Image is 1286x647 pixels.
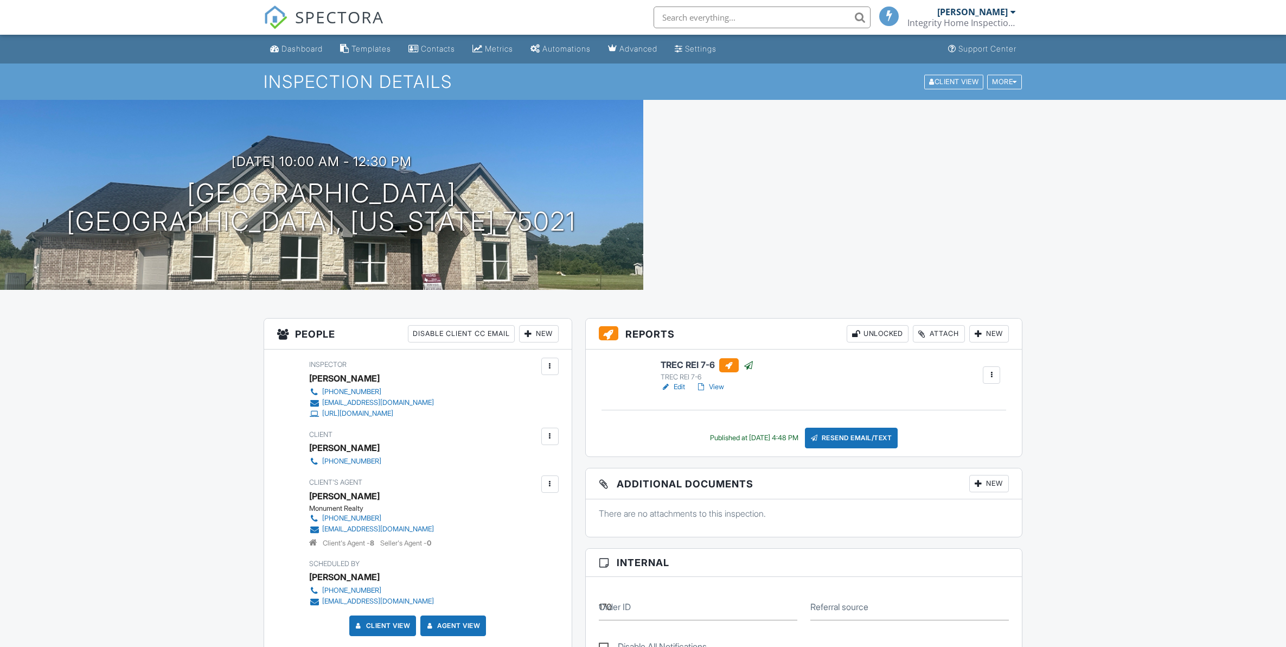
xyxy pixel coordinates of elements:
[987,74,1022,89] div: More
[424,620,480,631] a: Agent View
[661,358,754,372] h6: TREC REI 7-6
[907,17,1016,28] div: Integrity Home Inspection Services
[969,325,1009,342] div: New
[404,39,459,59] a: Contacts
[519,325,559,342] div: New
[309,430,332,439] span: Client
[295,5,384,28] span: SPECTORA
[408,325,515,342] div: Disable Client CC Email
[710,434,798,442] div: Published at [DATE] 4:48 PM
[264,5,287,29] img: The Best Home Inspection Software - Spectora
[67,179,576,237] h1: [GEOGRAPHIC_DATA] [GEOGRAPHIC_DATA], [US_STATE] 75021
[619,44,657,53] div: Advanced
[309,360,347,369] span: Inspector
[937,7,1008,17] div: [PERSON_NAME]
[670,39,721,59] a: Settings
[309,560,360,568] span: Scheduled By
[661,358,754,382] a: TREC REI 7-6 TREC REI 7-6
[421,44,455,53] div: Contacts
[322,409,393,418] div: [URL][DOMAIN_NAME]
[322,514,381,523] div: [PHONE_NUMBER]
[232,154,412,169] h3: [DATE] 10:00 am - 12:30 pm
[847,325,908,342] div: Unlocked
[336,39,395,59] a: Templates
[322,597,434,606] div: [EMAIL_ADDRESS][DOMAIN_NAME]
[351,44,391,53] div: Templates
[923,77,986,85] a: Client View
[323,539,376,547] span: Client's Agent -
[322,525,434,534] div: [EMAIL_ADDRESS][DOMAIN_NAME]
[309,513,434,524] a: [PHONE_NUMBER]
[264,319,572,350] h3: People
[969,475,1009,492] div: New
[322,586,381,595] div: [PHONE_NUMBER]
[309,524,434,535] a: [EMAIL_ADDRESS][DOMAIN_NAME]
[380,539,431,547] span: Seller's Agent -
[264,15,384,37] a: SPECTORA
[309,569,380,585] div: [PERSON_NAME]
[370,539,374,547] strong: 8
[958,44,1016,53] div: Support Center
[353,620,411,631] a: Client View
[604,39,662,59] a: Advanced
[661,373,754,382] div: TREC REI 7-6
[309,488,380,504] a: [PERSON_NAME]
[309,440,380,456] div: [PERSON_NAME]
[654,7,871,28] input: Search everything...
[599,508,1009,519] p: There are no attachments to this inspection.
[586,549,1022,577] h3: Internal
[309,397,434,408] a: [EMAIL_ADDRESS][DOMAIN_NAME]
[526,39,595,59] a: Automations (Basic)
[485,44,513,53] div: Metrics
[586,468,1022,499] h3: Additional Documents
[309,478,362,486] span: Client's Agent
[468,39,517,59] a: Metrics
[322,398,434,407] div: [EMAIL_ADDRESS][DOMAIN_NAME]
[586,319,1022,350] h3: Reports
[264,72,1023,91] h1: Inspection Details
[309,596,434,607] a: [EMAIL_ADDRESS][DOMAIN_NAME]
[281,44,323,53] div: Dashboard
[924,74,983,89] div: Client View
[685,44,716,53] div: Settings
[599,601,631,613] label: Order ID
[309,456,381,467] a: [PHONE_NUMBER]
[696,382,724,392] a: View
[309,370,380,386] div: [PERSON_NAME]
[542,44,591,53] div: Automations
[661,382,685,392] a: Edit
[309,585,434,596] a: [PHONE_NUMBER]
[944,39,1021,59] a: Support Center
[322,388,381,396] div: [PHONE_NUMBER]
[810,601,868,613] label: Referral source
[266,39,327,59] a: Dashboard
[309,408,434,419] a: [URL][DOMAIN_NAME]
[427,539,431,547] strong: 0
[309,386,434,397] a: [PHONE_NUMBER]
[322,457,381,466] div: [PHONE_NUMBER]
[805,428,898,448] div: Resend Email/Text
[913,325,965,342] div: Attach
[309,504,443,513] div: Monument Realty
